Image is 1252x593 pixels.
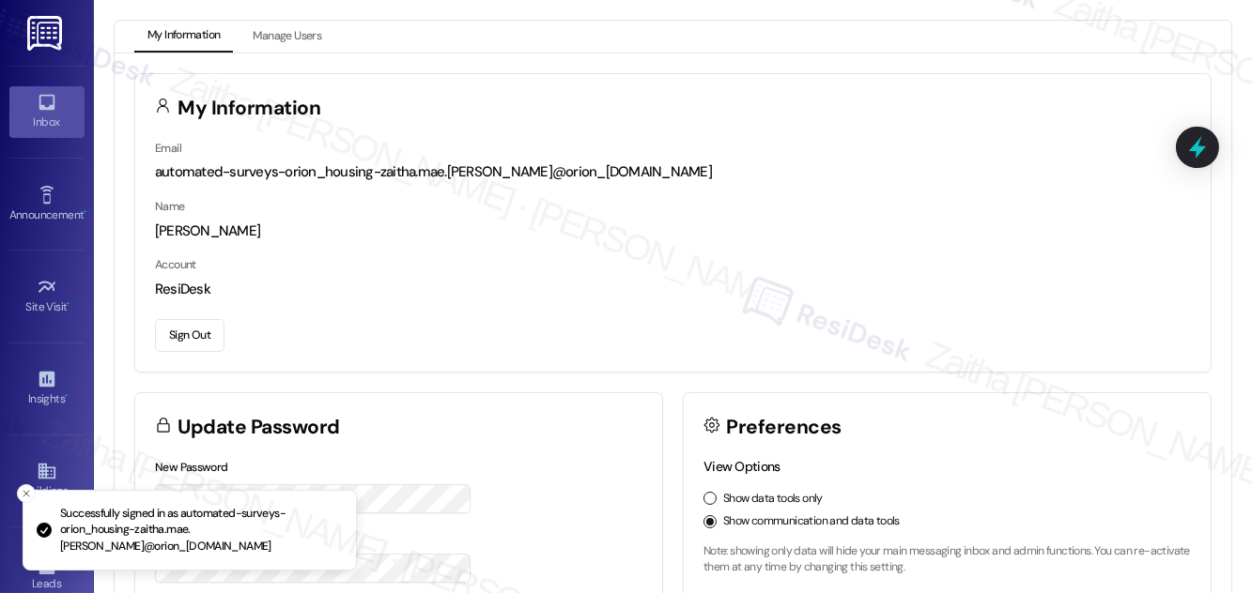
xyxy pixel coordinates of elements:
button: Sign Out [155,319,224,352]
button: My Information [134,21,233,53]
label: Email [155,141,181,156]
label: View Options [703,458,781,475]
a: Inbox [9,86,85,137]
div: ResiDesk [155,280,1191,299]
a: Site Visit • [9,271,85,322]
div: [PERSON_NAME] [155,221,1191,241]
img: ResiDesk Logo [27,16,66,51]
span: • [84,205,86,219]
a: Buildings [9,455,85,506]
label: New Password [155,460,228,475]
h3: Preferences [727,418,842,437]
label: Account [155,257,196,272]
span: • [68,297,70,311]
button: Manage Users [240,21,334,53]
p: Successfully signed in as automated-surveys-orion_housing-zaitha.mae.[PERSON_NAME]@orion_[DOMAIN_... [60,506,341,555]
div: automated-surveys-orion_housing-zaitha.mae.[PERSON_NAME]@orion_[DOMAIN_NAME] [155,162,1191,182]
h3: My Information [178,99,321,118]
label: Show data tools only [723,491,823,508]
p: Note: showing only data will hide your main messaging inbox and admin functions. You can re-activ... [703,543,1191,576]
button: Close toast [17,484,36,503]
a: Insights • [9,363,85,414]
label: Name [155,199,185,214]
h3: Update Password [178,418,340,437]
span: • [65,389,68,403]
label: Show communication and data tools [723,513,900,530]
